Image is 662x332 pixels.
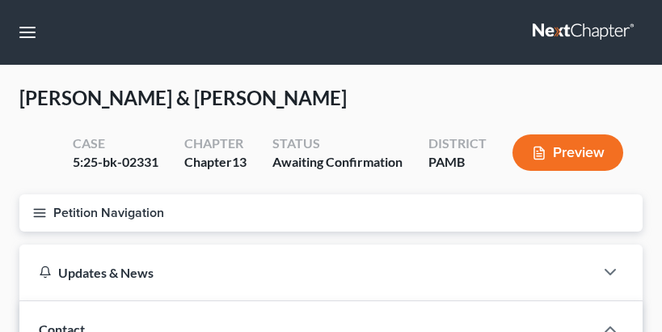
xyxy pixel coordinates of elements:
div: Status [272,134,403,153]
button: Preview [512,134,623,171]
span: 13 [232,154,247,169]
div: District [428,134,487,153]
div: 5:25-bk-02331 [73,153,158,172]
div: Case [73,134,158,153]
div: PAMB [428,153,487,172]
div: Chapter [184,134,247,153]
button: Petition Navigation [19,194,643,232]
div: Updates & News [39,264,575,281]
div: Chapter [184,153,247,172]
span: [PERSON_NAME] & [PERSON_NAME] [19,86,347,109]
div: Awaiting Confirmation [272,153,403,172]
